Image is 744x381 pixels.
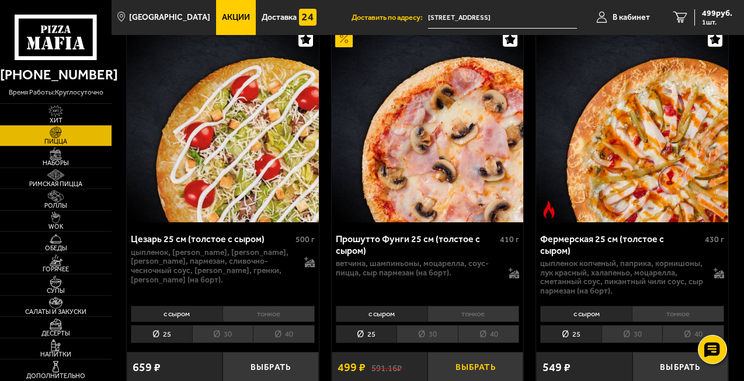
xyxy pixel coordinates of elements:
span: 549 ₽ [543,362,571,373]
span: [GEOGRAPHIC_DATA] [129,13,210,22]
span: 410 г [500,235,519,244]
li: 30 [192,325,253,343]
img: Прошутто Фунги 25 см (толстое с сыром) [332,26,524,222]
p: цыпленок копченый, паприка, корнишоны, лук красный, халапеньо, моцарелла, сметанный соус, пикантн... [540,259,706,296]
li: 30 [602,325,663,343]
li: с сыром [540,306,632,322]
p: цыпленок, [PERSON_NAME], [PERSON_NAME], [PERSON_NAME], пармезан, сливочно-чесночный соус, [PERSON... [131,248,297,285]
a: АкционныйПрошутто Фунги 25 см (толстое с сыром) [332,26,524,222]
div: Фермерская 25 см (толстое с сыром) [540,233,702,256]
li: 40 [662,325,724,343]
a: Острое блюдоФермерская 25 см (толстое с сыром) [536,26,728,222]
li: тонкое [632,306,724,322]
span: 430 г [705,235,724,244]
span: 500 г [295,235,315,244]
div: Цезарь 25 см (толстое с сыром) [131,233,293,244]
li: 25 [131,325,192,343]
li: тонкое [427,306,520,322]
img: Акционный [335,30,353,47]
li: 40 [253,325,315,343]
span: 499 ₽ [338,362,366,373]
span: 659 ₽ [133,362,161,373]
span: Новоколомяжский проспект, 11 [428,7,577,29]
li: с сыром [336,306,427,322]
li: 25 [540,325,602,343]
span: 499 руб. [702,9,732,18]
img: Фермерская 25 см (толстое с сыром) [536,26,728,222]
span: Акции [222,13,250,22]
li: 40 [458,325,520,343]
span: Доставить по адресу: [352,14,428,22]
img: 15daf4d41897b9f0e9f617042186c801.svg [299,9,317,26]
div: Прошутто Фунги 25 см (толстое с сыром) [336,233,498,256]
li: тонкое [222,306,315,322]
span: 1 шт. [702,19,732,26]
span: Доставка [262,13,297,22]
s: 591.16 ₽ [371,362,402,373]
p: ветчина, шампиньоны, моцарелла, соус-пицца, сыр пармезан (на борт). [336,259,502,278]
li: 30 [397,325,458,343]
input: Ваш адрес доставки [428,7,577,29]
img: Острое блюдо [540,201,558,218]
li: 25 [336,325,397,343]
span: В кабинет [613,13,650,22]
img: Цезарь 25 см (толстое с сыром) [127,26,319,222]
li: с сыром [131,306,222,322]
